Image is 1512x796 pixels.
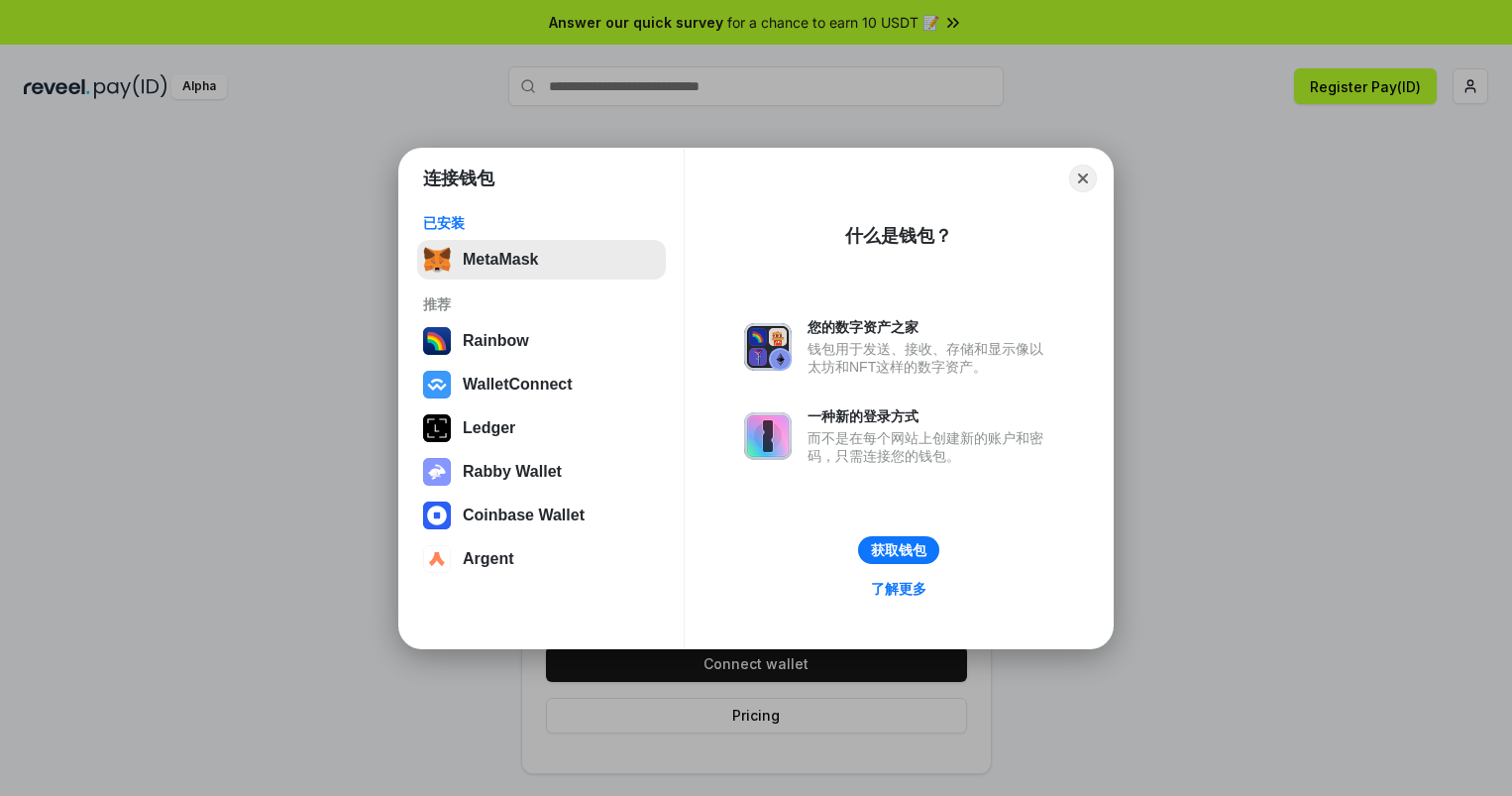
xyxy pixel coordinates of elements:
img: svg+xml,%3Csvg%20width%3D%2228%22%20height%3D%2228%22%20viewBox%3D%220%200%2028%2028%22%20fill%3D... [423,502,451,529]
div: 获取钱包 [871,541,926,559]
img: svg+xml,%3Csvg%20xmlns%3D%22http%3A%2F%2Fwww.w3.org%2F2000%2Fsvg%22%20fill%3D%22none%22%20viewBox... [744,412,792,460]
img: svg+xml,%3Csvg%20xmlns%3D%22http%3A%2F%2Fwww.w3.org%2F2000%2Fsvg%22%20fill%3D%22none%22%20viewBox... [423,458,451,486]
button: Rainbow [417,321,666,361]
img: svg+xml,%3Csvg%20xmlns%3D%22http%3A%2F%2Fwww.w3.org%2F2000%2Fsvg%22%20fill%3D%22none%22%20viewBox... [744,323,792,371]
button: MetaMask [417,240,666,280]
button: WalletConnect [417,365,666,404]
div: 而不是在每个网站上创建新的账户和密码，只需连接您的钱包。 [808,429,1053,465]
img: svg+xml,%3Csvg%20fill%3D%22none%22%20height%3D%2233%22%20viewBox%3D%220%200%2035%2033%22%20width%... [423,246,451,274]
a: 了解更多 [859,576,938,602]
div: Rainbow [463,332,529,350]
h1: 连接钱包 [423,167,494,190]
button: Rabby Wallet [417,452,666,492]
div: Coinbase Wallet [463,507,585,524]
button: Coinbase Wallet [417,496,666,535]
img: svg+xml,%3Csvg%20width%3D%2228%22%20height%3D%2228%22%20viewBox%3D%220%200%2028%2028%22%20fill%3D... [423,545,451,573]
button: Ledger [417,408,666,448]
div: 您的数字资产之家 [808,318,1053,336]
img: svg+xml,%3Csvg%20xmlns%3D%22http%3A%2F%2Fwww.w3.org%2F2000%2Fsvg%22%20width%3D%2228%22%20height%3... [423,414,451,442]
div: 了解更多 [871,580,926,598]
div: 推荐 [423,295,660,313]
button: Close [1069,165,1097,192]
img: svg+xml,%3Csvg%20width%3D%2228%22%20height%3D%2228%22%20viewBox%3D%220%200%2028%2028%22%20fill%3D... [423,371,451,398]
div: 钱包用于发送、接收、存储和显示像以太坊和NFT这样的数字资产。 [808,340,1053,376]
div: 已安装 [423,214,660,232]
div: Ledger [463,419,515,437]
button: Argent [417,539,666,579]
div: Argent [463,550,514,568]
div: 什么是钱包？ [845,224,952,248]
div: MetaMask [463,251,538,269]
div: WalletConnect [463,376,573,394]
div: Rabby Wallet [463,463,562,481]
button: 获取钱包 [858,536,939,564]
div: 一种新的登录方式 [808,407,1053,425]
img: svg+xml,%3Csvg%20width%3D%22120%22%20height%3D%22120%22%20viewBox%3D%220%200%20120%20120%22%20fil... [423,327,451,355]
